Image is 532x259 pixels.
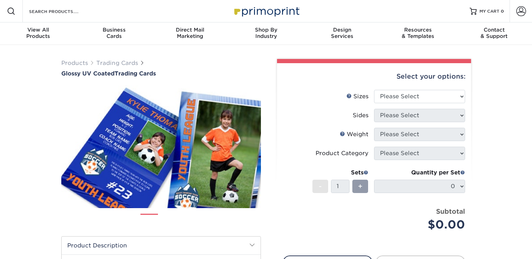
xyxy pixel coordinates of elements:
[380,27,456,39] div: & Templates
[346,92,368,101] div: Sizes
[319,181,322,192] span: -
[340,130,368,139] div: Weight
[374,168,465,177] div: Quantity per Set
[228,27,304,33] span: Shop By
[76,27,152,39] div: Cards
[456,27,532,39] div: & Support
[152,27,228,33] span: Direct Mail
[436,207,465,215] strong: Subtotal
[61,78,261,216] img: Glossy UV Coated 01
[316,149,368,158] div: Product Category
[164,211,181,228] img: Trading Cards 02
[283,63,465,90] div: Select your options:
[61,70,261,77] a: Glossy UV CoatedTrading Cards
[380,27,456,33] span: Resources
[456,27,532,33] span: Contact
[61,70,115,77] span: Glossy UV Coated
[76,22,152,45] a: BusinessCards
[228,22,304,45] a: Shop ByIndustry
[479,8,499,14] span: MY CART
[231,4,301,19] img: Primoprint
[353,111,368,120] div: Sides
[228,27,304,39] div: Industry
[358,181,362,192] span: +
[379,216,465,233] div: $0.00
[76,27,152,33] span: Business
[96,60,138,66] a: Trading Cards
[61,70,261,77] h1: Trading Cards
[62,237,261,254] h2: Product Description
[312,168,368,177] div: Sets
[304,22,380,45] a: DesignServices
[304,27,380,39] div: Services
[140,211,158,229] img: Trading Cards 01
[61,60,88,66] a: Products
[28,7,97,15] input: SEARCH PRODUCTS.....
[304,27,380,33] span: Design
[152,27,228,39] div: Marketing
[380,22,456,45] a: Resources& Templates
[152,22,228,45] a: Direct MailMarketing
[501,9,504,14] span: 0
[456,22,532,45] a: Contact& Support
